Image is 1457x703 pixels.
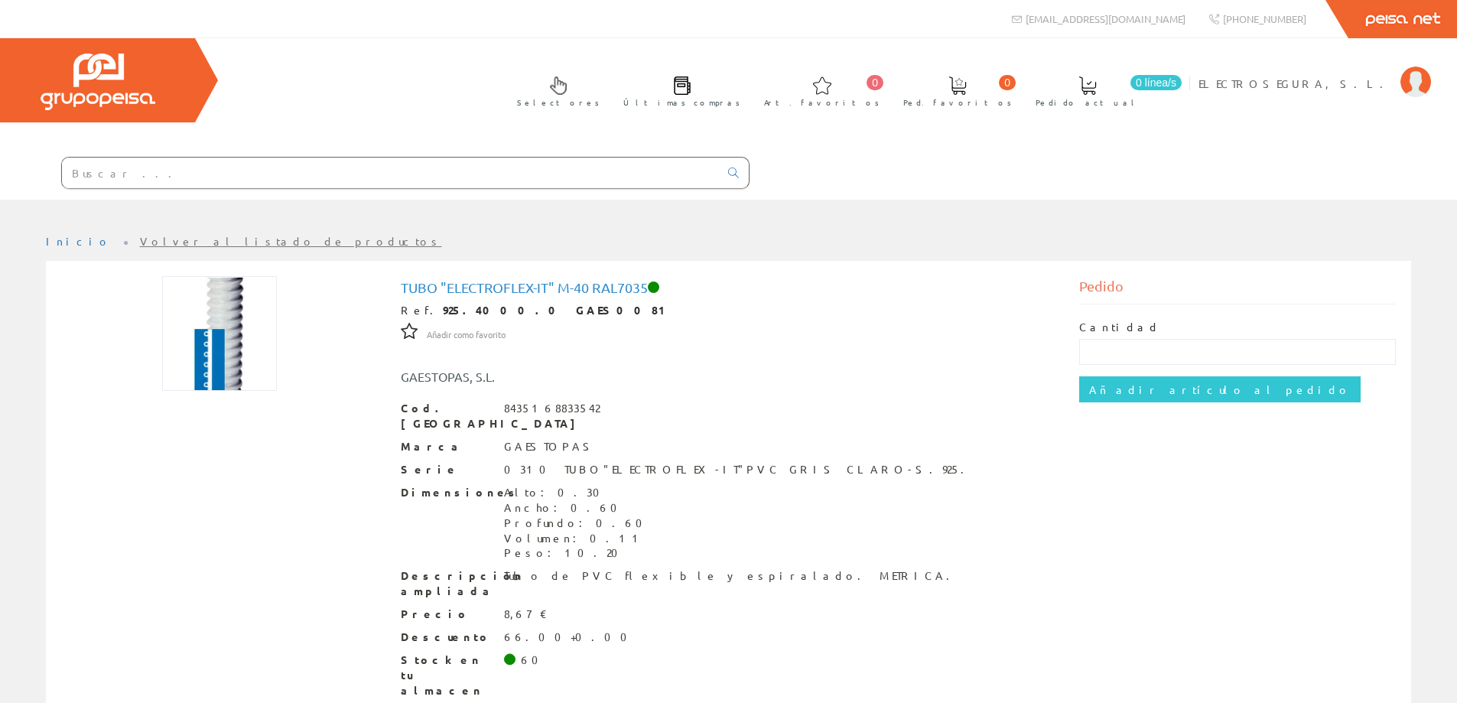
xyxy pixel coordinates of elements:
span: Añadir como favorito [427,329,506,341]
span: Marca [401,439,493,454]
img: Grupo Peisa [41,54,155,110]
input: Añadir artículo al pedido [1079,376,1361,402]
a: Volver al listado de productos [140,234,442,248]
a: ELECTROSEGURA, S.L. [1198,63,1431,78]
span: 0 línea/s [1130,75,1182,90]
div: GAESTOPAS [504,439,597,454]
div: 66.00+0.00 [504,630,636,645]
div: Ancho: 0.60 [504,500,652,516]
label: Cantidad [1079,320,1160,335]
a: Añadir como favorito [427,327,506,340]
a: Selectores [502,63,607,116]
div: Pedido [1079,276,1396,304]
span: Serie [401,462,493,477]
div: Tubo de PVC flexible y espiralado. METRICA. [504,568,959,584]
a: Inicio [46,234,111,248]
div: Volumen: 0.11 [504,531,652,546]
span: 0 [999,75,1016,90]
a: 0 línea/s Pedido actual [1020,63,1185,116]
span: Selectores [517,95,600,110]
div: 60 [521,653,548,668]
span: Últimas compras [623,95,740,110]
span: Art. favoritos [764,95,880,110]
h1: Tubo "Electroflex-IT" M-40 RAL7035 [401,280,1057,295]
div: GAESTOPAS, S.L. [389,368,785,386]
span: Dimensiones [401,485,493,500]
span: Descuento [401,630,493,645]
span: [PHONE_NUMBER] [1223,12,1306,25]
span: Stock en tu almacen [401,653,493,698]
div: Ref. [401,303,1057,318]
span: Pedido actual [1036,95,1140,110]
input: Buscar ... [62,158,719,188]
strong: 925.4000.0 GAES0081 [443,303,672,317]
img: Foto artículo Tubo [162,276,277,391]
span: Descripción ampliada [401,568,493,599]
a: Últimas compras [608,63,748,116]
div: 8,67 € [504,607,548,622]
div: 8435168833542 [504,401,600,416]
span: ELECTROSEGURA, S.L. [1198,76,1393,91]
span: Precio [401,607,493,622]
div: Profundo: 0.60 [504,516,652,531]
span: [EMAIL_ADDRESS][DOMAIN_NAME] [1026,12,1185,25]
span: 0 [867,75,883,90]
div: Alto: 0.30 [504,485,652,500]
span: Ped. favoritos [903,95,1012,110]
div: Peso: 10.20 [504,545,652,561]
span: Cod. [GEOGRAPHIC_DATA] [401,401,493,431]
div: 0310 TUBO"ELECTROFLEX-IT"PVC GRIS CLARO-S.925. [504,462,974,477]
